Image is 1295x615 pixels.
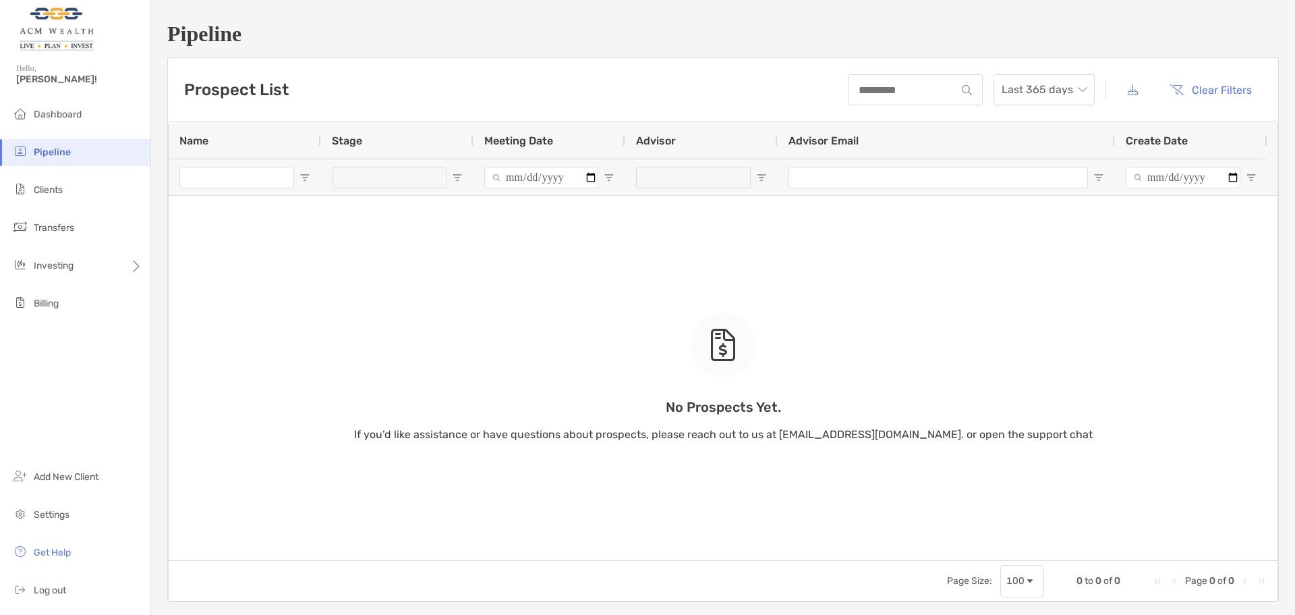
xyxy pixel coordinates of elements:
img: add_new_client icon [12,468,28,484]
span: Log out [34,585,66,596]
h1: Pipeline [167,22,1279,47]
div: 100 [1006,575,1025,587]
span: 0 [1228,575,1234,587]
img: transfers icon [12,219,28,235]
span: Settings [34,509,69,520]
img: billing icon [12,294,28,311]
span: of [1103,575,1112,587]
img: dashboard icon [12,105,28,122]
span: Pipeline [34,146,71,158]
img: input icon [962,85,972,95]
div: Page Size [1000,565,1044,597]
img: Zoe Logo [16,5,96,54]
span: Transfers [34,222,74,234]
span: 0 [1114,575,1120,587]
img: investing icon [12,257,28,273]
img: get-help icon [12,543,28,560]
div: Previous Page [1169,576,1180,587]
div: Next Page [1240,576,1250,587]
p: If you’d like assistance or have questions about prospects, please reach out to us at [EMAIL_ADDR... [354,426,1093,443]
span: Get Help [34,547,71,558]
span: Page [1185,575,1207,587]
button: Clear Filters [1159,75,1262,105]
img: logout icon [12,581,28,597]
span: Investing [34,260,74,271]
div: Last Page [1256,576,1267,587]
span: to [1085,575,1093,587]
span: Last 365 days [1002,75,1087,105]
img: empty state icon [710,329,737,361]
span: Add New Client [34,471,98,483]
h3: Prospect List [184,80,289,99]
div: First Page [1153,576,1163,587]
span: 0 [1095,575,1101,587]
img: settings icon [12,506,28,522]
p: No Prospects Yet. [354,399,1093,416]
span: of [1217,575,1226,587]
span: [PERSON_NAME]! [16,74,142,85]
span: Clients [34,184,63,196]
span: 0 [1076,575,1083,587]
span: 0 [1209,575,1215,587]
span: Billing [34,298,59,309]
div: Page Size: [947,575,992,587]
img: clients icon [12,181,28,197]
img: pipeline icon [12,143,28,159]
span: Dashboard [34,109,82,120]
